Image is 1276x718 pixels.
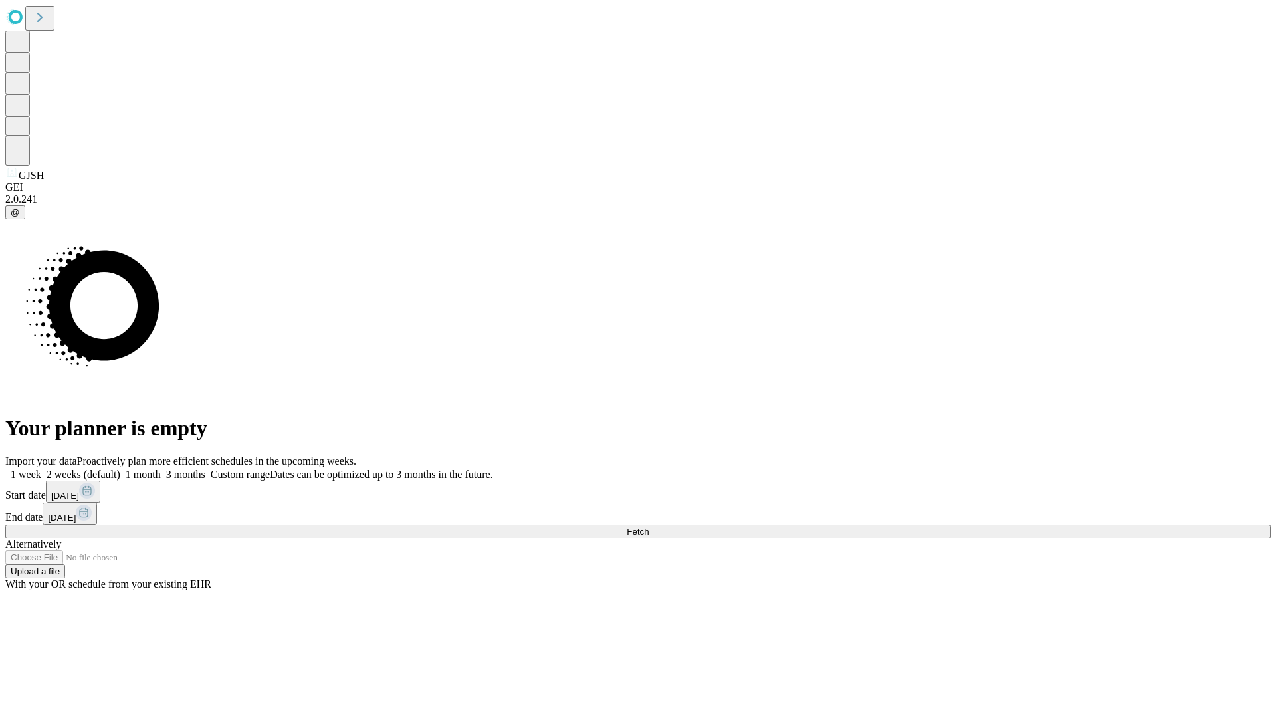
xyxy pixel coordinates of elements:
span: Alternatively [5,538,61,550]
div: GEI [5,181,1271,193]
span: 2 weeks (default) [47,469,120,480]
span: Import your data [5,455,77,467]
span: 1 week [11,469,41,480]
div: End date [5,503,1271,525]
button: Upload a file [5,564,65,578]
h1: Your planner is empty [5,416,1271,441]
span: @ [11,207,20,217]
span: Fetch [627,527,649,537]
span: [DATE] [51,491,79,501]
div: 2.0.241 [5,193,1271,205]
button: [DATE] [43,503,97,525]
div: Start date [5,481,1271,503]
span: Custom range [211,469,270,480]
span: [DATE] [48,513,76,523]
button: @ [5,205,25,219]
button: [DATE] [46,481,100,503]
span: 3 months [166,469,205,480]
span: With your OR schedule from your existing EHR [5,578,211,590]
span: GJSH [19,170,44,181]
span: 1 month [126,469,161,480]
span: Proactively plan more efficient schedules in the upcoming weeks. [77,455,356,467]
span: Dates can be optimized up to 3 months in the future. [270,469,492,480]
button: Fetch [5,525,1271,538]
